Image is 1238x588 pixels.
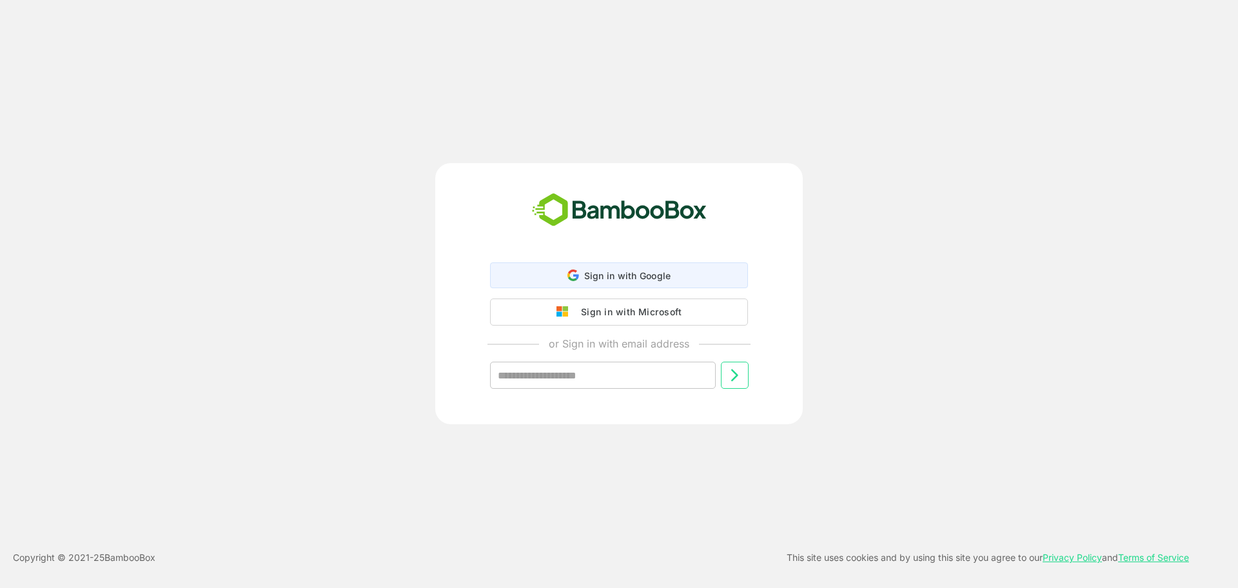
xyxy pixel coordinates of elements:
p: This site uses cookies and by using this site you agree to our and [787,550,1189,565]
img: bamboobox [525,189,714,231]
a: Terms of Service [1118,552,1189,563]
img: google [556,306,575,318]
p: Copyright © 2021- 25 BambooBox [13,550,155,565]
span: Sign in with Google [584,270,671,281]
button: Sign in with Microsoft [490,299,748,326]
div: Sign in with Microsoft [575,304,682,320]
a: Privacy Policy [1043,552,1102,563]
div: Sign in with Google [490,262,748,288]
p: or Sign in with email address [549,336,689,351]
